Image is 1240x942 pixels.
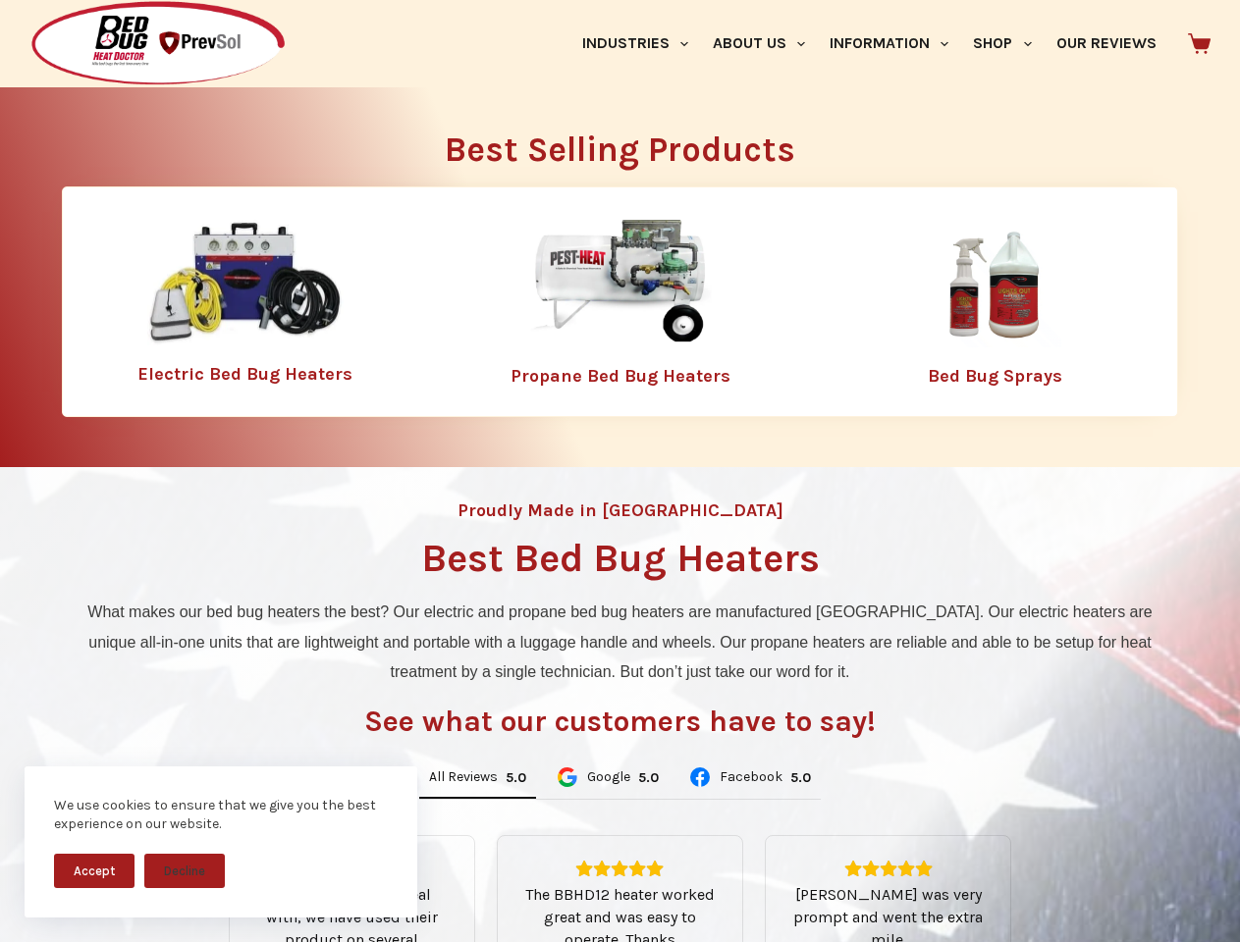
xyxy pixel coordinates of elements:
button: Decline [144,854,225,888]
p: What makes our bed bug heaters the best? Our electric and propane bed bug heaters are manufacture... [72,598,1168,687]
button: Open LiveChat chat widget [16,8,75,67]
div: 5.0 [506,769,526,786]
a: Bed Bug Sprays [928,365,1062,387]
span: Google [587,770,630,784]
div: We use cookies to ensure that we give you the best experience on our website. [54,796,388,834]
div: Rating: 5.0 out of 5 [506,769,526,786]
span: Facebook [720,770,782,784]
h2: Best Selling Products [62,132,1178,167]
button: Accept [54,854,135,888]
div: Rating: 5.0 out of 5 [790,769,811,786]
h4: Proudly Made in [GEOGRAPHIC_DATA] [458,501,783,519]
h3: See what our customers have to say! [364,706,876,736]
div: 5.0 [638,769,659,786]
span: All Reviews [429,770,498,784]
div: Rating: 5.0 out of 5 [789,860,987,877]
h1: Best Bed Bug Heaters [421,539,820,578]
a: Electric Bed Bug Heaters [137,363,352,385]
a: Propane Bed Bug Heaters [511,365,730,387]
div: Rating: 5.0 out of 5 [521,860,719,877]
div: 5.0 [790,769,811,786]
div: Rating: 5.0 out of 5 [638,769,659,786]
